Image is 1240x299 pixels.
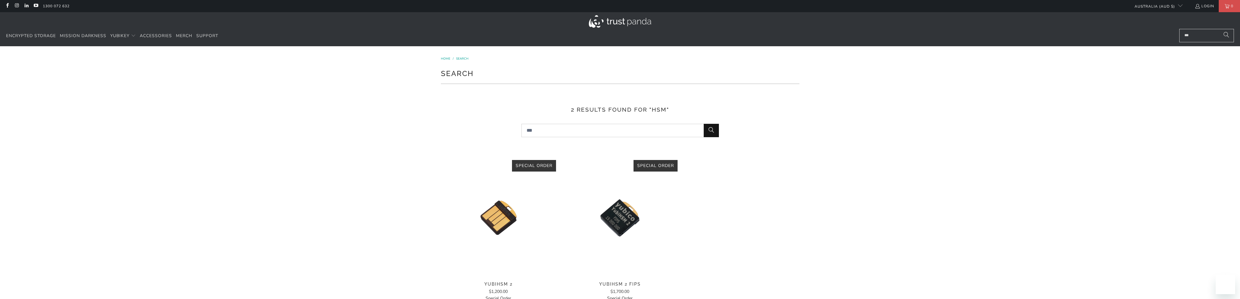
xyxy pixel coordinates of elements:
[176,29,192,43] a: Merch
[196,33,218,39] span: Support
[110,33,129,39] span: YubiKey
[1219,29,1234,42] button: Search
[176,33,192,39] span: Merch
[24,4,29,9] a: Trust Panda Australia on LinkedIn
[60,33,106,39] span: Mission Darkness
[521,124,719,137] input: Search...
[33,4,38,9] a: Trust Panda Australia on YouTube
[1216,275,1235,294] iframe: Button to launch messaging window
[453,57,454,61] span: /
[441,57,451,61] a: Home
[562,160,678,276] img: YubiHSM 2 FIPS - Trust Panda
[589,15,651,28] img: Trust Panda Australia
[140,33,172,39] span: Accessories
[516,163,552,169] span: Special Order
[441,67,799,79] h1: Search
[60,29,106,43] a: Mission Darkness
[441,57,450,61] span: Home
[5,4,10,9] a: Trust Panda Australia on Facebook
[6,29,218,43] nav: Translation missing: en.navigation.header.main_nav
[196,29,218,43] a: Support
[14,4,19,9] a: Trust Panda Australia on Instagram
[43,3,70,9] a: 1300 072 632
[441,282,556,287] span: YubiHSM 2
[441,160,556,276] img: YubiHSM 2 - Trust Panda
[110,29,136,43] summary: YubiKey
[637,163,674,169] span: Special Order
[6,33,56,39] span: Encrypted Storage
[489,289,508,294] span: $1,200.00
[456,57,469,61] a: Search
[1179,29,1234,42] input: Search...
[610,289,629,294] span: $1,700.00
[140,29,172,43] a: Accessories
[704,124,719,137] button: Search
[441,105,799,114] h3: 2 results found for "HSM"
[6,29,56,43] a: Encrypted Storage
[1195,3,1214,9] a: Login
[562,282,678,287] span: YubiHSM 2 FIPS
